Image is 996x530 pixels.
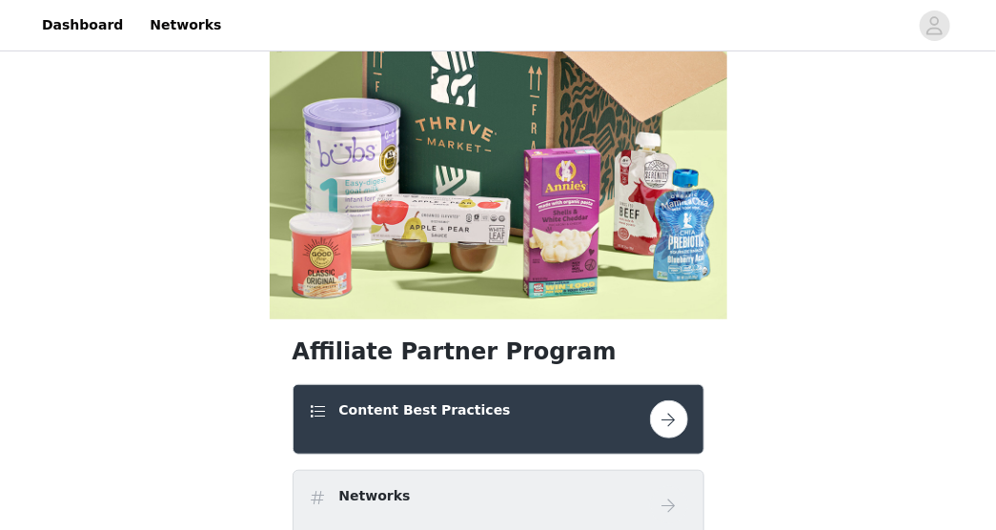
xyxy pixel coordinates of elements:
[293,335,704,369] h1: Affiliate Partner Program
[30,4,134,47] a: Dashboard
[925,10,944,41] div: avatar
[293,384,704,455] div: Content Best Practices
[339,486,411,506] h4: Networks
[138,4,233,47] a: Networks
[339,400,511,420] h4: Content Best Practices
